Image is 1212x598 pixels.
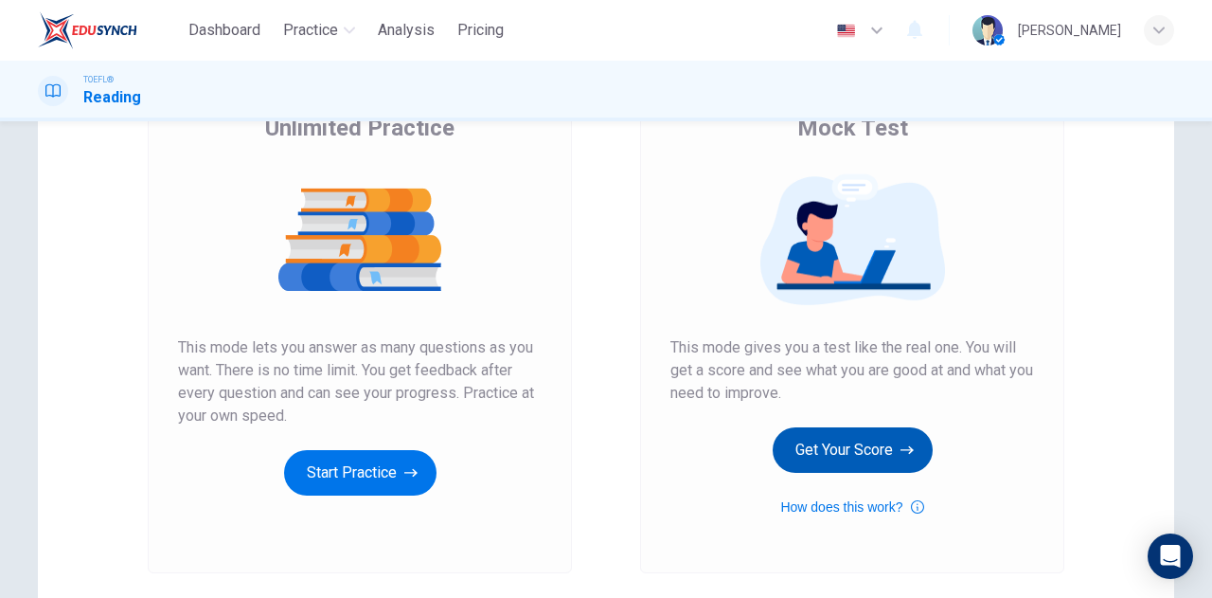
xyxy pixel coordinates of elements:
[276,13,363,47] button: Practice
[797,113,908,143] span: Mock Test
[378,19,435,42] span: Analysis
[178,336,542,427] span: This mode lets you answer as many questions as you want. There is no time limit. You get feedback...
[972,15,1003,45] img: Profile picture
[265,113,454,143] span: Unlimited Practice
[38,11,137,49] img: EduSynch logo
[1018,19,1121,42] div: [PERSON_NAME]
[181,13,268,47] button: Dashboard
[457,19,504,42] span: Pricing
[283,19,338,42] span: Practice
[670,336,1034,405] span: This mode gives you a test like the real one. You will get a score and see what you are good at a...
[188,19,260,42] span: Dashboard
[450,13,511,47] button: Pricing
[1148,534,1193,579] div: Open Intercom Messenger
[370,13,442,47] button: Analysis
[780,496,923,518] button: How does this work?
[38,11,181,49] a: EduSynch logo
[83,73,114,86] span: TOEFL®
[284,450,437,496] button: Start Practice
[83,86,141,109] h1: Reading
[773,427,933,473] button: Get Your Score
[834,24,858,38] img: en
